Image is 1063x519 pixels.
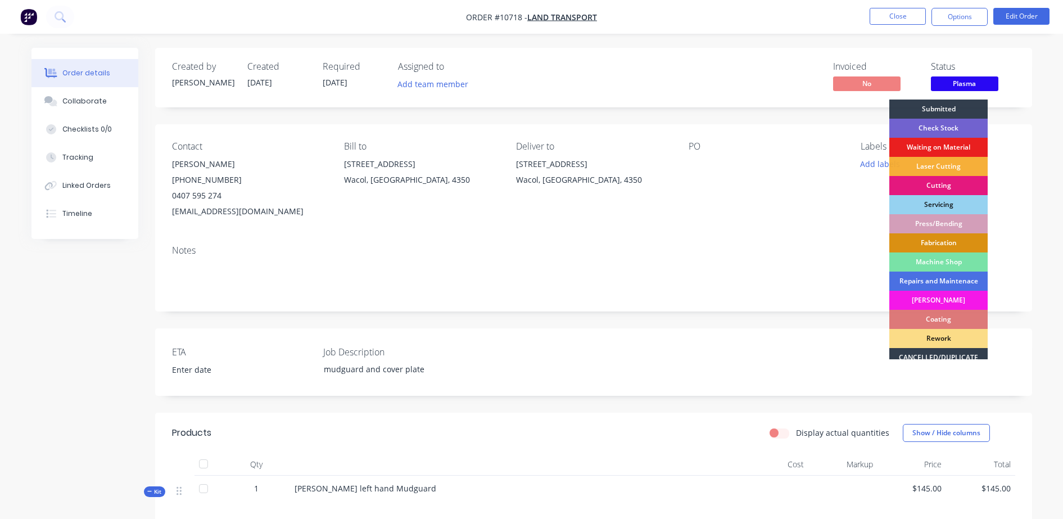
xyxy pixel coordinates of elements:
[877,453,947,476] div: Price
[527,12,597,22] a: Land Transport
[889,176,988,195] div: Cutting
[889,310,988,329] div: Coating
[31,143,138,172] button: Tracking
[889,195,988,214] div: Servicing
[172,156,326,172] div: [PERSON_NAME]
[172,204,326,219] div: [EMAIL_ADDRESS][DOMAIN_NAME]
[247,77,272,88] span: [DATE]
[889,138,988,157] div: Waiting on Material
[808,453,877,476] div: Markup
[931,8,988,26] button: Options
[172,345,313,359] label: ETA
[398,76,474,92] button: Add team member
[951,482,1011,494] span: $145.00
[993,8,1050,25] button: Edit Order
[172,156,326,219] div: [PERSON_NAME][PHONE_NUMBER]0407 595 274[EMAIL_ADDRESS][DOMAIN_NAME]
[62,152,93,163] div: Tracking
[254,482,259,494] span: 1
[931,76,998,91] span: Plasma
[833,61,917,72] div: Invoiced
[62,209,92,219] div: Timeline
[172,188,326,204] div: 0407 595 274
[62,124,112,134] div: Checklists 0/0
[223,453,290,476] div: Qty
[344,141,498,152] div: Bill to
[295,483,436,494] span: [PERSON_NAME] left hand Mudguard
[516,156,670,172] div: [STREET_ADDRESS]
[854,156,906,172] button: Add labels
[323,345,464,359] label: Job Description
[882,482,942,494] span: $145.00
[172,141,326,152] div: Contact
[796,427,889,439] label: Display actual quantities
[870,8,926,25] button: Close
[31,200,138,228] button: Timeline
[861,141,1015,152] div: Labels
[889,214,988,233] div: Press/Bending
[889,119,988,138] div: Check Stock
[62,68,110,78] div: Order details
[31,115,138,143] button: Checklists 0/0
[344,156,498,172] div: [STREET_ADDRESS]
[315,361,455,377] div: mudguard and cover plate
[889,291,988,310] div: [PERSON_NAME]
[689,141,843,152] div: PO
[889,348,988,367] div: CANCELLED/DUPLICATE
[466,12,527,22] span: Order #10718 -
[931,61,1015,72] div: Status
[889,233,988,252] div: Fabrication
[516,172,670,188] div: Wacol, [GEOGRAPHIC_DATA], 4350
[31,59,138,87] button: Order details
[903,424,990,442] button: Show / Hide columns
[62,180,111,191] div: Linked Orders
[889,329,988,348] div: Rework
[889,272,988,291] div: Repairs and Maintenace
[147,488,162,496] span: Kit
[889,252,988,272] div: Machine Shop
[144,486,165,497] div: Kit
[323,61,385,72] div: Required
[31,87,138,115] button: Collaborate
[31,172,138,200] button: Linked Orders
[398,61,510,72] div: Assigned to
[931,76,998,93] button: Plasma
[172,426,211,440] div: Products
[889,100,988,119] div: Submitted
[323,77,347,88] span: [DATE]
[172,172,326,188] div: [PHONE_NUMBER]
[344,172,498,188] div: Wacol, [GEOGRAPHIC_DATA], 4350
[172,76,234,88] div: [PERSON_NAME]
[20,8,37,25] img: Factory
[516,141,670,152] div: Deliver to
[172,245,1015,256] div: Notes
[740,453,809,476] div: Cost
[247,61,309,72] div: Created
[172,61,234,72] div: Created by
[391,76,474,92] button: Add team member
[833,76,901,91] span: No
[946,453,1015,476] div: Total
[62,96,107,106] div: Collaborate
[164,362,304,378] input: Enter date
[889,157,988,176] div: Laser Cutting
[344,156,498,192] div: [STREET_ADDRESS]Wacol, [GEOGRAPHIC_DATA], 4350
[516,156,670,192] div: [STREET_ADDRESS]Wacol, [GEOGRAPHIC_DATA], 4350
